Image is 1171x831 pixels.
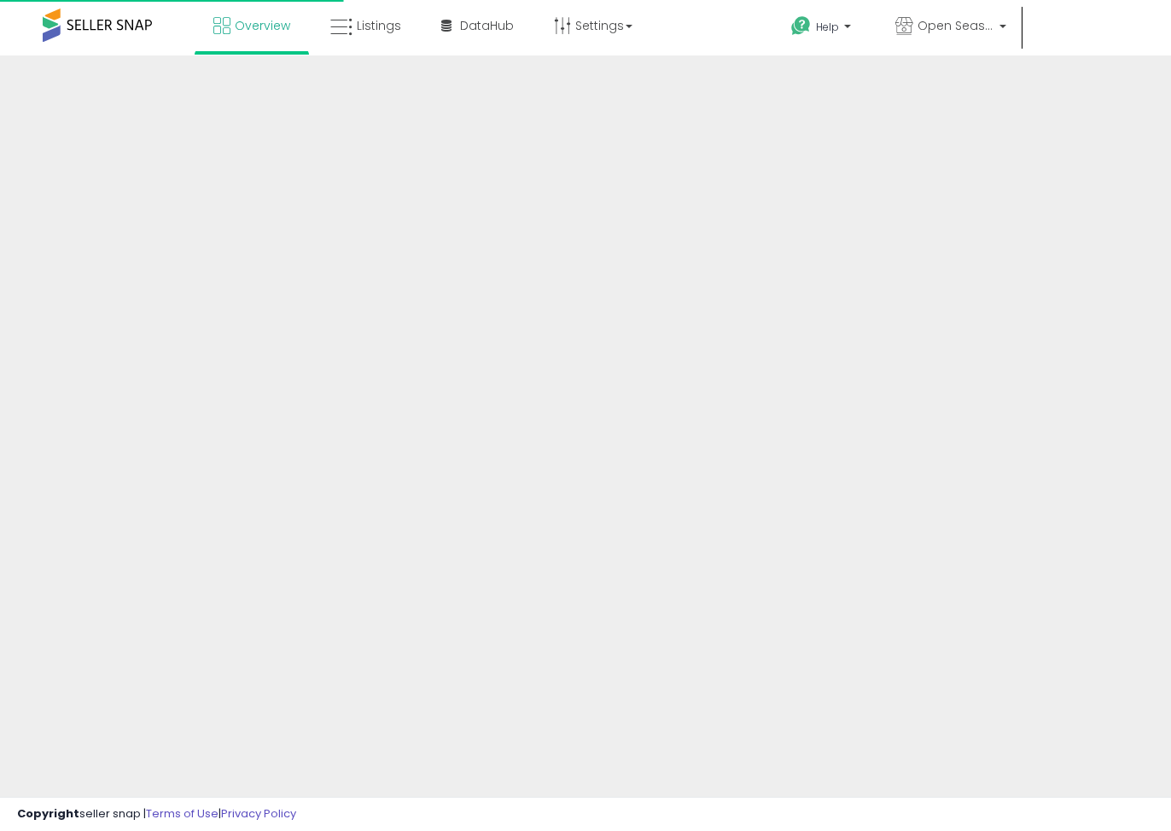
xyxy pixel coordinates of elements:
a: Help [778,3,868,55]
span: Open Seasons [918,17,994,34]
span: Listings [357,17,401,34]
span: Overview [235,17,290,34]
i: Get Help [790,15,812,37]
span: DataHub [460,17,514,34]
span: Help [816,20,839,34]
